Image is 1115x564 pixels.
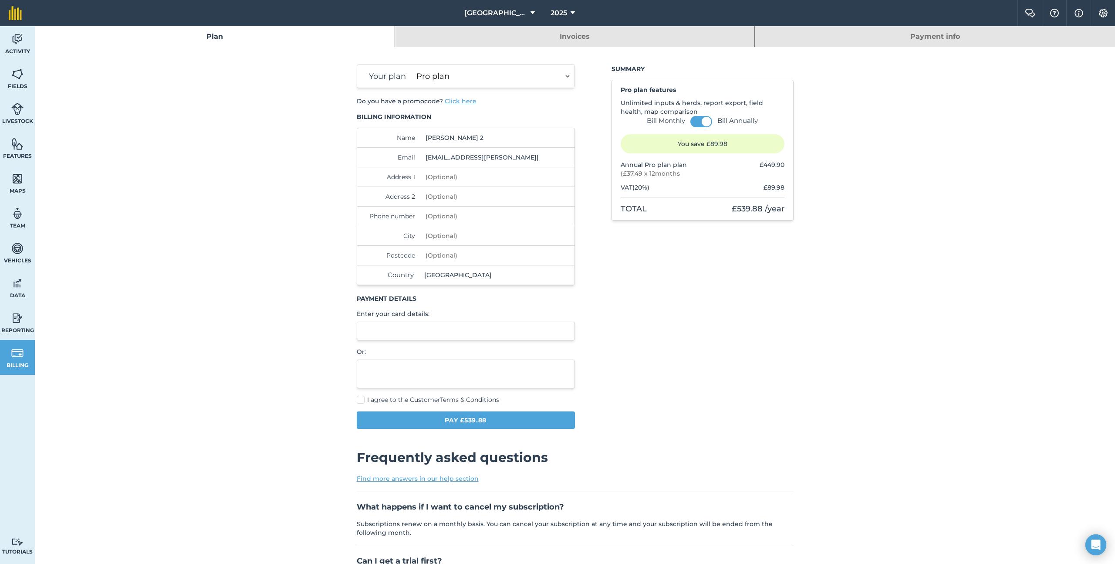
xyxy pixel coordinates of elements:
[395,26,755,47] a: Invoices
[1074,8,1083,18] img: svg+xml;base64,PHN2ZyB4bWxucz0iaHR0cDovL3d3dy53My5vcmcvMjAwMC9zdmciIHdpZHRoPSIxNyIgaGVpZ2h0PSIxNy...
[357,520,794,537] p: Subscriptions renew on a monthly basis. You can cancel your subscription at any time and your sub...
[366,251,416,260] label: Postcode
[9,6,22,20] img: fieldmargin Logo
[621,203,647,215] div: Total
[1025,9,1035,17] img: Two speech bubbles overlapping with the left bubble in the forefront
[621,183,649,192] div: VAT ( 20 %)
[421,271,566,279] span: [GEOGRAPHIC_DATA]
[35,26,395,47] a: Plan
[11,137,24,150] img: svg+xml;base64,PHN2ZyB4bWxucz0iaHR0cDovL3d3dy53My5vcmcvMjAwMC9zdmciIHdpZHRoPSI1NiIgaGVpZ2h0PSI2MC...
[732,203,784,215] div: / year
[366,212,416,221] label: Phone number
[621,169,687,178] span: ( £37.49 x 12 months
[422,187,541,206] input: (Optional)
[357,450,794,465] h2: Frequently asked questions
[1049,9,1060,17] img: A question mark icon
[422,226,541,245] input: (Optional)
[357,411,575,429] button: Pay £539.88
[357,501,794,513] h3: What happens if I want to cancel my subscription?
[755,26,1115,47] a: Payment info
[732,204,763,214] span: £539.88
[11,312,24,325] img: svg+xml;base64,PD94bWwgdmVyc2lvbj0iMS4wIiBlbmNvZGluZz0idXRmLTgiPz4KPCEtLSBHZW5lcmF0b3I6IEFkb2JlIE...
[621,160,687,169] span: Annual Pro plan plan
[621,85,784,94] h4: Pro plan features
[366,327,566,335] iframe: Secure card payment input frame
[366,271,414,279] label: Country
[11,207,24,220] img: svg+xml;base64,PD94bWwgdmVyc2lvbj0iMS4wIiBlbmNvZGluZz0idXRmLTgiPz4KPCEtLSBHZW5lcmF0b3I6IEFkb2JlIE...
[357,112,575,121] h3: Billing information
[760,161,784,169] span: £449.90
[11,68,24,81] img: svg+xml;base64,PHN2ZyB4bWxucz0iaHR0cDovL3d3dy53My5vcmcvMjAwMC9zdmciIHdpZHRoPSI1NiIgaGVpZ2h0PSI2MC...
[357,309,575,318] p: Enter your card details:
[357,347,575,356] p: Or:
[422,207,541,226] input: (Optional)
[1085,534,1106,555] div: Open Intercom Messenger
[11,33,24,46] img: svg+xml;base64,PD94bWwgdmVyc2lvbj0iMS4wIiBlbmNvZGluZz0idXRmLTgiPz4KPCEtLSBHZW5lcmF0b3I6IEFkb2JlIE...
[357,97,575,105] p: Do you have a promocode?
[366,153,416,162] label: Email
[366,70,406,82] label: Your plan
[366,192,416,201] label: Address 2
[367,396,499,404] span: I agree to the Customer
[717,116,758,125] label: Bill Annually
[11,102,24,116] img: svg+xml;base64,PD94bWwgdmVyc2lvbj0iMS4wIiBlbmNvZGluZz0idXRmLTgiPz4KPCEtLSBHZW5lcmF0b3I6IEFkb2JlIE...
[612,65,794,73] h3: Summary
[445,97,476,105] button: Click here
[647,116,685,125] label: Bill Monthly
[551,8,567,18] span: 2025
[422,167,541,187] input: (Optional)
[366,231,416,240] label: City
[357,294,575,303] h3: Payment details
[366,365,566,383] iframe: Secure payment button frame
[366,133,416,142] label: Name
[621,99,784,116] p: Unlimited inputs & herds, report export, field health, map comparison
[366,173,416,181] label: Address 1
[440,396,499,404] a: Terms & Conditions
[11,347,24,360] img: svg+xml;base64,PD94bWwgdmVyc2lvbj0iMS4wIiBlbmNvZGluZz0idXRmLTgiPz4KPCEtLSBHZW5lcmF0b3I6IEFkb2JlIE...
[422,246,541,265] input: (Optional)
[11,277,24,290] img: svg+xml;base64,PD94bWwgdmVyc2lvbj0iMS4wIiBlbmNvZGluZz0idXRmLTgiPz4KPCEtLSBHZW5lcmF0b3I6IEFkb2JlIE...
[764,183,784,192] div: £89.98
[11,172,24,185] img: svg+xml;base64,PHN2ZyB4bWxucz0iaHR0cDovL3d3dy53My5vcmcvMjAwMC9zdmciIHdpZHRoPSI1NiIgaGVpZ2h0PSI2MC...
[464,8,527,18] span: [GEOGRAPHIC_DATA]
[621,134,784,153] p: You save £89.98
[1098,9,1108,17] img: A cog icon
[357,475,479,482] a: Find more answers in our help section
[11,538,24,546] img: svg+xml;base64,PD94bWwgdmVyc2lvbj0iMS4wIiBlbmNvZGluZz0idXRmLTgiPz4KPCEtLSBHZW5lcmF0b3I6IEFkb2JlIE...
[11,242,24,255] img: svg+xml;base64,PD94bWwgdmVyc2lvbj0iMS4wIiBlbmNvZGluZz0idXRmLTgiPz4KPCEtLSBHZW5lcmF0b3I6IEFkb2JlIE...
